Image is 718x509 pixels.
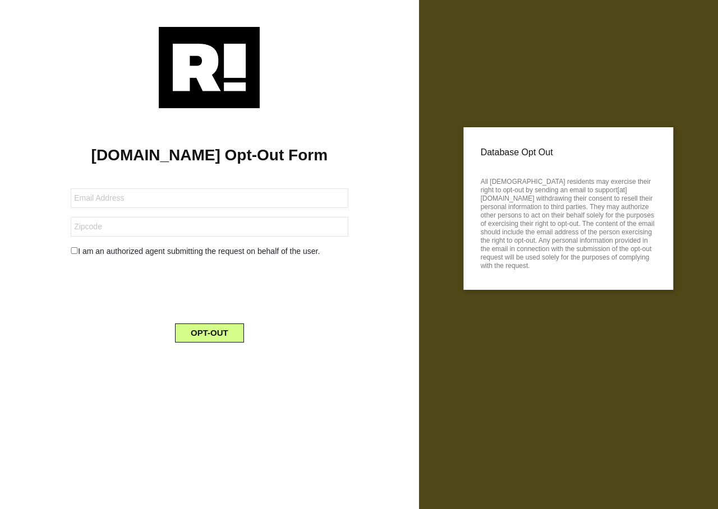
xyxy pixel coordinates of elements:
[17,146,402,165] h1: [DOMAIN_NAME] Opt-Out Form
[124,266,294,310] iframe: reCAPTCHA
[71,188,348,208] input: Email Address
[71,217,348,237] input: Zipcode
[481,144,656,161] p: Database Opt Out
[62,246,356,257] div: I am an authorized agent submitting the request on behalf of the user.
[159,27,260,108] img: Retention.com
[481,174,656,270] p: All [DEMOGRAPHIC_DATA] residents may exercise their right to opt-out by sending an email to suppo...
[175,323,244,343] button: OPT-OUT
